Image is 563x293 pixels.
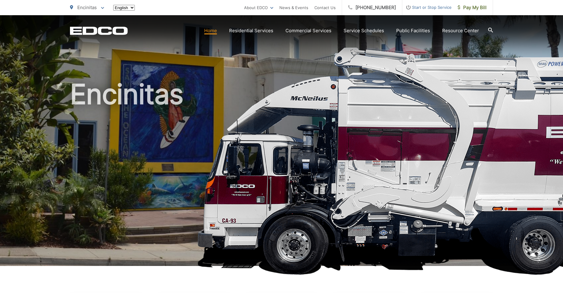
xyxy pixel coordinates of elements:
span: Pay My Bill [458,4,487,11]
h1: Encinitas [70,79,493,271]
a: Resource Center [442,27,479,34]
a: Home [204,27,217,34]
a: News & Events [279,4,308,11]
a: About EDCO [244,4,273,11]
a: Residential Services [229,27,273,34]
a: EDCD logo. Return to the homepage. [70,26,128,35]
a: Service Schedules [344,27,384,34]
a: Contact Us [314,4,336,11]
a: Public Facilities [396,27,430,34]
span: Encinitas [77,5,97,10]
a: Commercial Services [285,27,331,34]
select: Select a language [113,5,135,11]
